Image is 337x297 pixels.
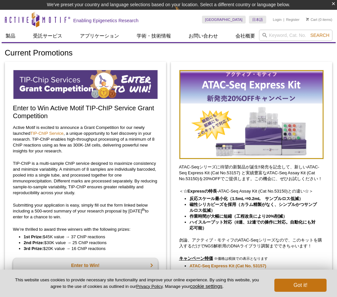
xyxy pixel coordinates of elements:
[24,246,151,252] li: $20K value → 16 ChIP reactions
[179,70,324,159] img: Save on ATAC-Seq Kits
[24,234,43,239] strong: 1st Prize:
[13,104,158,120] h2: Enter to Win Active Motif TIP-ChIP Service Grant Competition
[190,263,266,269] a: ATAC-Seq Express Kit (Cat No. 53157)
[190,263,266,274] strong: 通常価格：268,000円 ⇒ 214,400円
[30,131,64,136] a: TIP-ChIP Service
[214,257,268,260] span: ※価格は税抜での表示となります
[136,284,162,289] a: Privacy Policy
[283,16,284,23] li: |
[13,125,158,154] p: Active Motif is excited to announce a Grant Competition for our newly launched , a unique opportu...
[179,164,324,182] p: ATAC-Seqシリーズに待望の新製品が誕生‼発売を記念して、新しいATAC-Seq Express Kit (Cat No.53157) と実績豊富なATAC-Seq Assay Kit (C...
[190,214,287,219] strong: 作業時間が大幅に短縮（工程改良により20%削減）
[274,279,327,292] button: Got it!
[190,196,303,201] strong: 反応スケール最小化（1.5mL⇒0.2mL サンプルロス低減）
[13,202,158,220] p: Submitting your application is easy, simply fill out the form linked below including a 500-word s...
[306,18,309,21] img: Your Cart
[249,16,266,23] a: 日本語
[24,240,44,245] strong: 2nd Prize:
[24,234,151,240] li: $45K value → 37 ChIP reactions
[190,202,317,213] strong: 磁性シリカビーズを採用（カラム精製がなく、シンプルかつサンプルロス低減）
[306,16,332,23] li: (0 items)
[188,189,217,194] strong: Expressの特長
[24,240,151,246] li: $30K value → 25 ChIP reactions
[259,30,332,41] input: Keyword, Cat. No.
[10,277,264,289] p: This website uses cookies to provide necessary site functionality and improve your online experie...
[5,49,332,58] h1: Current Promotions
[308,32,331,38] button: Search
[13,70,158,99] img: TIP-ChIP Service Grant Competition
[29,30,66,42] a: 受託サービス
[179,237,324,249] p: 勿論、アクティブ・モティフのATAC-Seqシリーズなので、このキットを購入するだけでNGS解析用のDNAライブラリ調製までできちゃいます！
[13,161,158,196] p: TIP-ChIP is a multi-sample ChIP service designed to maximize consistency and minimize variability...
[2,30,19,42] a: 製品
[24,246,43,251] strong: 3rd Prize:
[179,256,213,261] u: キャンペーン特価
[73,18,139,23] h2: Enabling Epigenetics Research
[190,220,315,230] strong: ハイスループット対応（8連、12連での操作に対応。自動化にも対応可能）
[179,188,324,194] p: ＜☆ -ATAC-Seq Assay Kit (Cat No.53150)との違い☆＞
[133,30,175,42] a: 学術・技術情報
[306,17,317,22] a: Cart
[175,5,192,20] img: Change Here
[310,33,329,38] span: Search
[13,227,158,232] p: We’re thrilled to award three winners with the following prizes:
[185,30,222,42] a: お問い合わせ
[286,17,299,22] a: Register
[202,16,246,23] a: [GEOGRAPHIC_DATA]
[13,258,158,273] a: Enter to Win!
[142,207,145,211] sup: th
[76,30,123,42] a: アプリケーション
[273,17,282,22] a: Login
[190,283,222,289] button: cookie settings
[232,30,259,42] a: 会社概要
